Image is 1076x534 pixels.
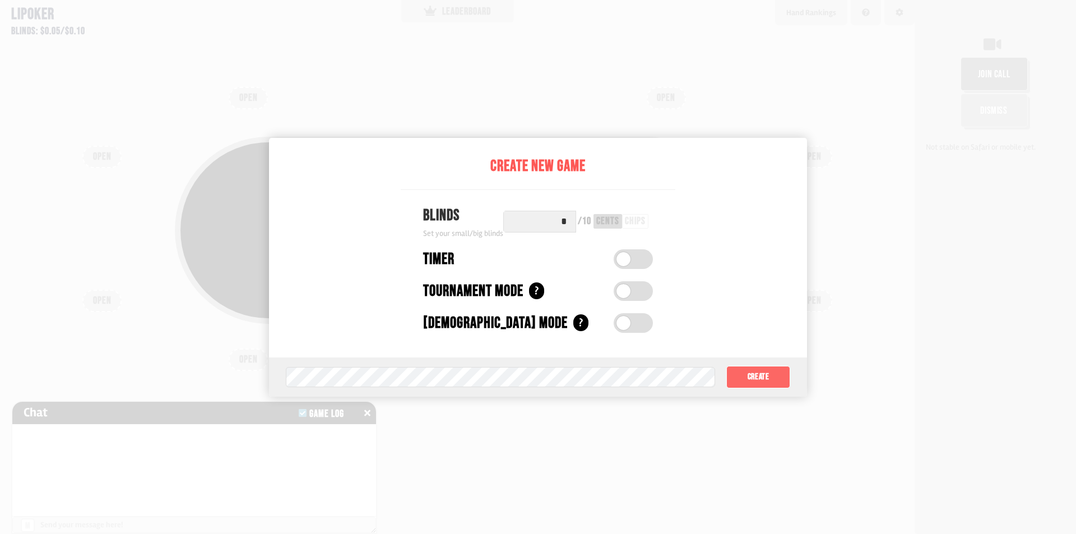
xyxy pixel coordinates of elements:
[423,227,503,239] div: Set your small/big blinds
[423,280,523,303] div: Tournament Mode
[596,216,619,226] div: cents
[578,216,591,226] div: / 10
[529,282,544,299] div: ?
[423,312,568,335] div: [DEMOGRAPHIC_DATA] Mode
[625,216,646,226] div: chips
[726,366,790,388] button: Create
[423,248,454,271] div: Timer
[423,204,503,227] div: Blinds
[573,314,588,331] div: ?
[401,155,675,178] div: Create New Game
